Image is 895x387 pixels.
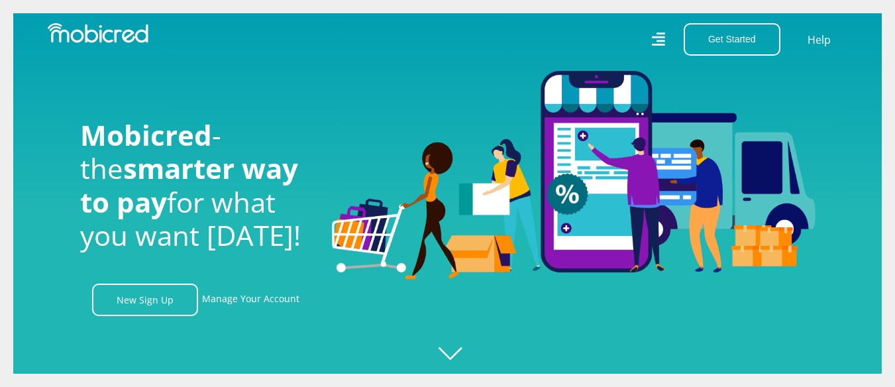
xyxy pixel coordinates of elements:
[80,116,212,154] span: Mobicred
[684,23,780,56] button: Get Started
[202,284,299,316] a: Manage Your Account
[92,284,198,316] a: New Sign Up
[48,23,148,43] img: Mobicred
[80,119,312,252] h1: - the for what you want [DATE]!
[332,71,816,280] img: Welcome to Mobicred
[80,149,298,220] span: smarter way to pay
[807,31,831,48] a: Help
